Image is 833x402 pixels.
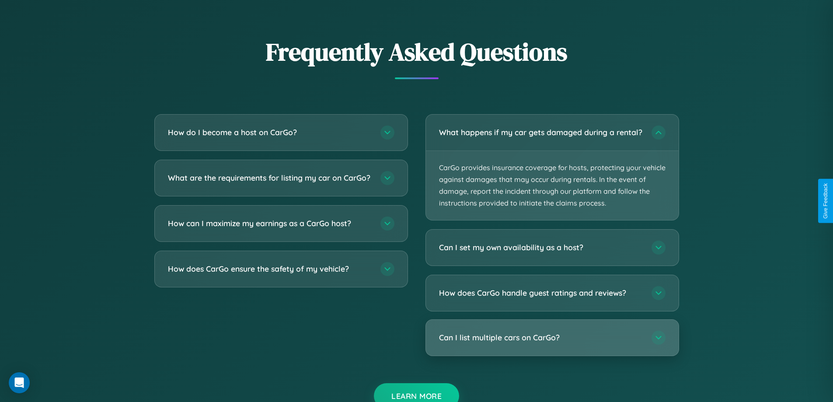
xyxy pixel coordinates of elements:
h3: What happens if my car gets damaged during a rental? [439,127,643,138]
h3: How can I maximize my earnings as a CarGo host? [168,218,372,229]
p: CarGo provides insurance coverage for hosts, protecting your vehicle against damages that may occ... [426,151,679,220]
h3: Can I set my own availability as a host? [439,242,643,253]
div: Open Intercom Messenger [9,372,30,393]
h2: Frequently Asked Questions [154,35,679,69]
h3: Can I list multiple cars on CarGo? [439,332,643,343]
h3: How does CarGo handle guest ratings and reviews? [439,288,643,299]
h3: What are the requirements for listing my car on CarGo? [168,172,372,183]
h3: How do I become a host on CarGo? [168,127,372,138]
h3: How does CarGo ensure the safety of my vehicle? [168,263,372,274]
div: Give Feedback [823,183,829,219]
